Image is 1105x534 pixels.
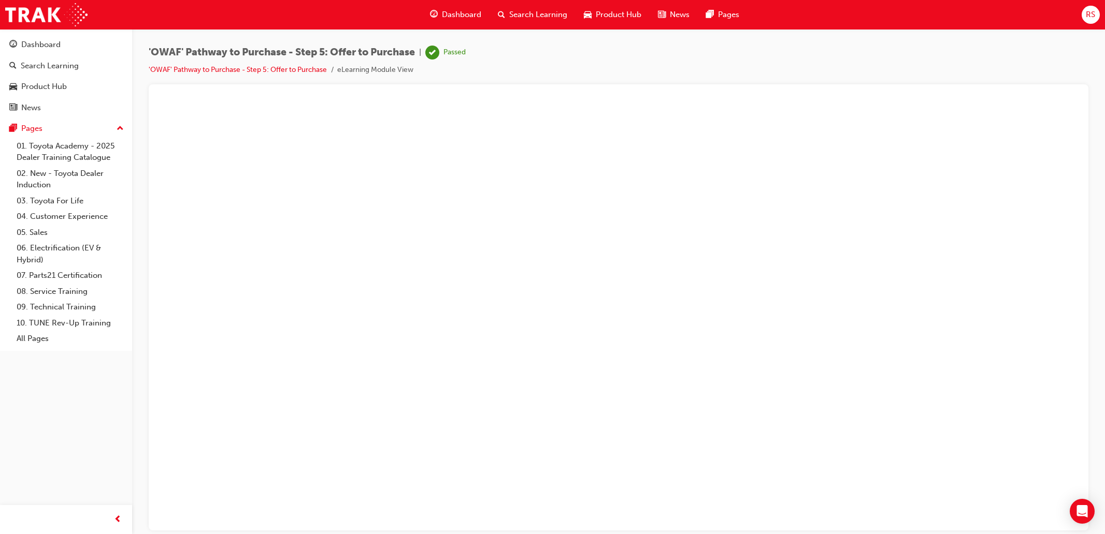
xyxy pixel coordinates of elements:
a: 05. Sales [12,225,128,241]
a: 08. Service Training [12,284,128,300]
a: 06. Electrification (EV & Hybrid) [12,240,128,268]
span: pages-icon [706,8,714,21]
button: RS [1082,6,1100,24]
span: pages-icon [9,124,17,133]
a: search-iconSearch Learning [490,4,576,25]
span: Product Hub [596,9,641,21]
span: 'OWAF' Pathway to Purchase - Step 5: Offer to Purchase [149,47,415,58]
a: 02. New - Toyota Dealer Induction [12,166,128,193]
a: car-iconProduct Hub [576,4,650,25]
div: News [21,102,41,114]
span: learningRecordVerb_PASS-icon [425,46,439,60]
div: Search Learning [21,60,79,72]
div: Open Intercom Messenger [1070,499,1095,524]
span: guage-icon [9,40,17,50]
a: Search Learning [4,56,128,76]
span: up-icon [117,122,124,136]
button: DashboardSearch LearningProduct HubNews [4,33,128,119]
a: Product Hub [4,77,128,96]
span: News [670,9,690,21]
span: RS [1086,9,1095,21]
img: Trak [5,3,88,26]
span: search-icon [498,8,505,21]
span: news-icon [9,103,17,113]
div: Product Hub [21,81,67,93]
span: Dashboard [442,9,481,21]
div: Pages [21,123,42,135]
span: | [419,47,421,58]
a: 10. TUNE Rev-Up Training [12,315,128,331]
span: Search Learning [509,9,567,21]
button: Pages [4,119,128,138]
span: Pages [718,9,739,21]
a: News [4,98,128,117]
a: All Pages [12,331,128,347]
span: guage-icon [430,8,438,21]
span: news-icon [658,8,666,21]
div: Passed [443,48,466,57]
span: prev-icon [114,513,122,526]
a: guage-iconDashboard [422,4,490,25]
span: search-icon [9,62,17,71]
span: car-icon [9,82,17,92]
div: Dashboard [21,39,61,51]
a: news-iconNews [650,4,698,25]
a: Dashboard [4,35,128,54]
a: 07. Parts21 Certification [12,268,128,284]
span: car-icon [584,8,592,21]
a: 09. Technical Training [12,299,128,315]
a: 04. Customer Experience [12,209,128,225]
a: 01. Toyota Academy - 2025 Dealer Training Catalogue [12,138,128,166]
li: eLearning Module View [337,64,413,76]
a: pages-iconPages [698,4,748,25]
a: 'OWAF' Pathway to Purchase - Step 5: Offer to Purchase [149,65,327,74]
a: 03. Toyota For Life [12,193,128,209]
